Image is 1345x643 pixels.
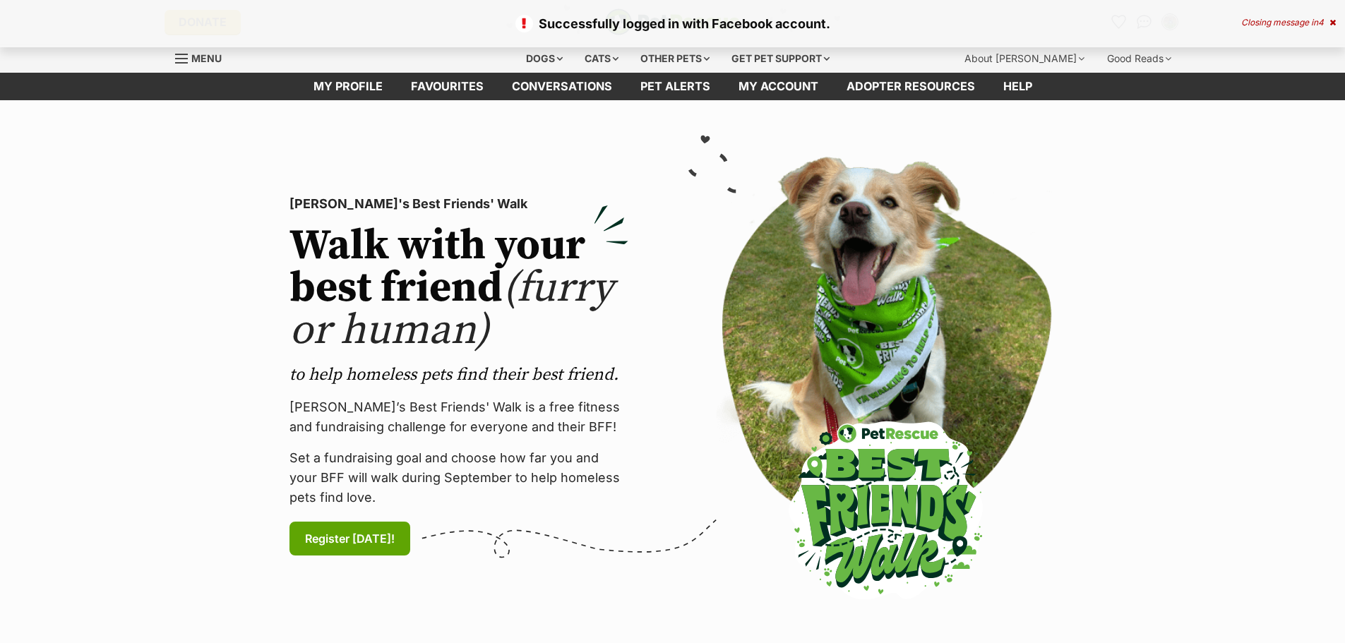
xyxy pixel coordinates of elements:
[955,44,1094,73] div: About [PERSON_NAME]
[175,44,232,70] a: Menu
[516,44,573,73] div: Dogs
[289,225,628,352] h2: Walk with your best friend
[191,52,222,64] span: Menu
[299,73,397,100] a: My profile
[289,363,628,386] p: to help homeless pets find their best friend.
[832,73,989,100] a: Adopter resources
[305,530,395,547] span: Register [DATE]!
[289,522,410,555] a: Register [DATE]!
[724,73,832,100] a: My account
[397,73,498,100] a: Favourites
[575,44,628,73] div: Cats
[630,44,719,73] div: Other pets
[289,448,628,507] p: Set a fundraising goal and choose how far you and your BFF will walk during September to help hom...
[289,194,628,214] p: [PERSON_NAME]'s Best Friends' Walk
[1097,44,1181,73] div: Good Reads
[989,73,1046,100] a: Help
[498,73,626,100] a: conversations
[289,397,628,437] p: [PERSON_NAME]’s Best Friends' Walk is a free fitness and fundraising challenge for everyone and t...
[722,44,839,73] div: Get pet support
[289,262,614,357] span: (furry or human)
[626,73,724,100] a: Pet alerts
